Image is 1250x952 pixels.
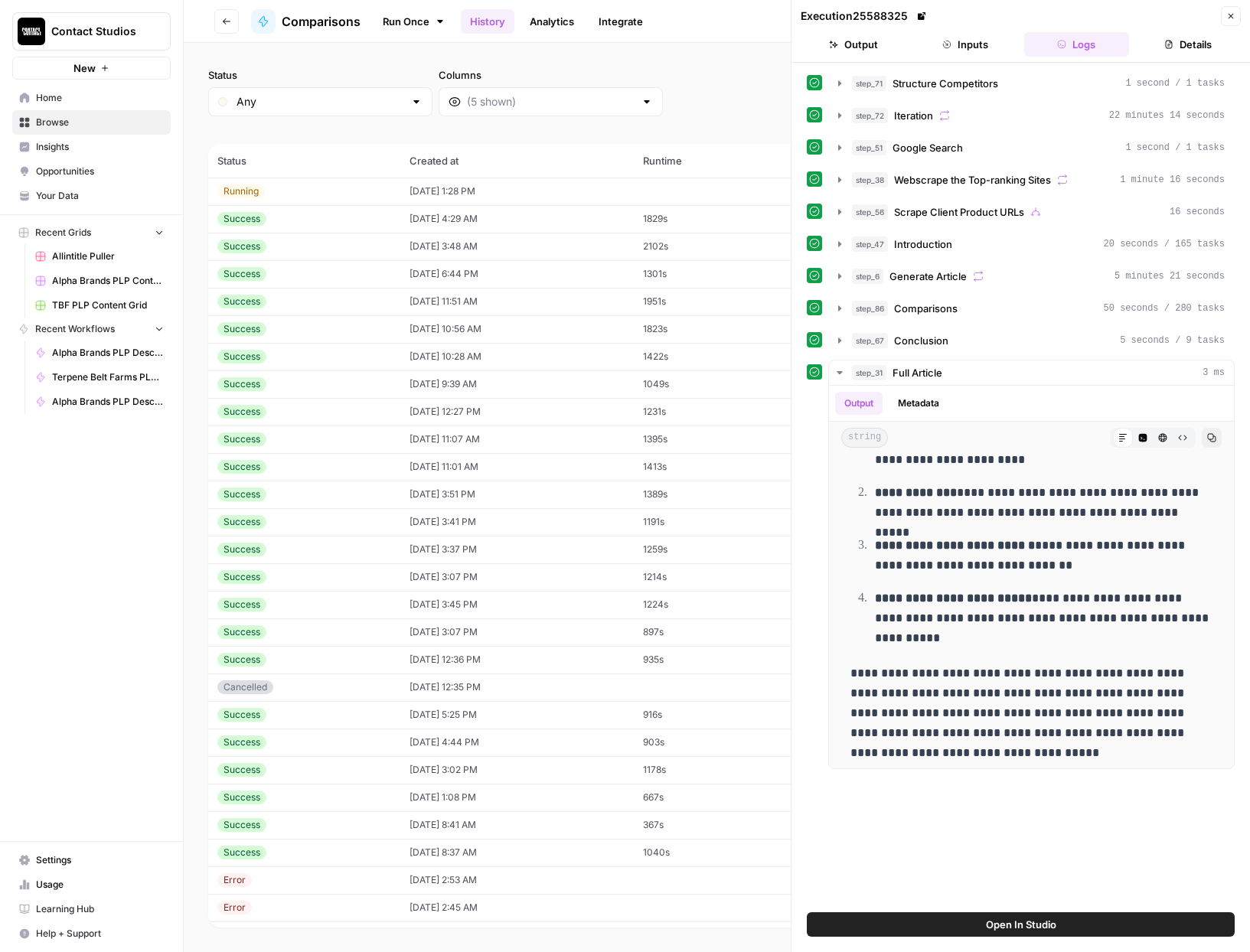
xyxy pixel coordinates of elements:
[782,260,899,288] td: 969
[217,240,266,253] div: Success
[782,894,899,921] td: 61
[782,839,899,866] td: 805
[28,293,171,318] a: TBF PLP Content Grid
[217,515,266,529] div: Success
[893,140,963,155] span: Google Search
[217,873,252,887] div: Error
[12,110,171,135] a: Browse
[12,318,171,341] button: Recent Workflows
[829,386,1234,768] div: 3 ms
[634,591,782,618] td: 1224s
[634,839,782,866] td: 1040s
[35,226,91,240] span: Recent Grids
[18,18,45,45] img: Contact Studios Logo
[52,346,164,360] span: Alpha Brands PLP Descriptions (v2)
[400,756,634,784] td: [DATE] 3:02 PM
[634,425,782,453] td: 1395s
[12,86,171,110] a: Home
[782,178,899,205] td: 0
[1104,302,1225,315] span: 50 seconds / 280 tasks
[400,453,634,481] td: [DATE] 11:01 AM
[400,205,634,233] td: [DATE] 4:29 AM
[782,618,899,646] td: 487
[28,341,171,365] a: Alpha Brands PLP Descriptions (v2)
[400,370,634,398] td: [DATE] 9:39 AM
[217,598,266,611] div: Success
[852,365,886,380] span: step_31
[400,425,634,453] td: [DATE] 11:07 AM
[217,680,273,694] div: Cancelled
[400,508,634,536] td: [DATE] 3:41 PM
[12,848,171,872] a: Settings
[829,103,1234,128] button: 22 minutes 14 seconds
[461,9,514,34] a: History
[782,425,899,453] td: 986
[782,866,899,894] td: 62
[1125,77,1225,90] span: 1 second / 1 tasks
[829,71,1234,96] button: 1 second / 1 tasks
[400,315,634,343] td: [DATE] 10:56 AM
[400,260,634,288] td: [DATE] 6:44 PM
[217,184,265,198] div: Running
[208,67,432,83] label: Status
[373,8,455,34] a: Run Once
[801,8,929,24] div: Execution 25588325
[12,921,171,946] button: Help + Support
[217,350,266,364] div: Success
[400,784,634,811] td: [DATE] 1:08 PM
[1135,32,1241,57] button: Details
[889,269,967,284] span: Generate Article
[634,205,782,233] td: 1829s
[782,784,899,811] td: 634
[51,24,144,39] span: Contact Studios
[217,405,266,419] div: Success
[217,487,266,501] div: Success
[12,897,171,921] a: Learning Hub
[217,570,266,584] div: Success
[782,591,899,618] td: 512
[400,178,634,205] td: [DATE] 1:28 PM
[73,60,96,76] span: New
[1120,173,1225,187] span: 1 minute 16 seconds
[28,390,171,414] a: Alpha Brands PLP Descriptions (v2) LONG TEXT
[634,315,782,343] td: 1823s
[782,343,899,370] td: 827
[782,508,899,536] td: 973
[852,333,888,348] span: step_67
[986,917,1056,932] span: Open In Studio
[829,328,1234,353] button: 5 seconds / 9 tasks
[852,108,888,123] span: step_72
[829,200,1234,224] button: 16 seconds
[782,315,899,343] td: 891
[217,212,266,226] div: Success
[400,343,634,370] td: [DATE] 10:28 AM
[36,165,164,178] span: Opportunities
[400,536,634,563] td: [DATE] 3:37 PM
[1104,237,1225,251] span: 20 seconds / 165 tasks
[400,144,634,178] th: Created at
[893,76,998,91] span: Structure Competitors
[12,57,171,80] button: New
[36,902,164,916] span: Learning Hub
[829,296,1234,321] button: 50 seconds / 280 tasks
[217,901,252,915] div: Error
[852,204,888,220] span: step_56
[400,481,634,508] td: [DATE] 3:51 PM
[217,295,266,308] div: Success
[28,269,171,293] a: Alpha Brands PLP Content Grid
[52,249,164,263] span: Allintitle Puller
[400,618,634,646] td: [DATE] 3:07 PM
[852,140,886,155] span: step_51
[400,729,634,756] td: [DATE] 4:44 PM
[400,673,634,701] td: [DATE] 12:35 PM
[782,288,899,315] td: 952
[400,811,634,839] td: [DATE] 8:41 AM
[12,12,171,51] button: Workspace: Contact Studios
[852,172,888,187] span: step_38
[217,708,266,722] div: Success
[1170,205,1225,219] span: 16 seconds
[217,322,266,336] div: Success
[36,189,164,203] span: Your Data
[894,333,948,348] span: Conclusion
[634,343,782,370] td: 1422s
